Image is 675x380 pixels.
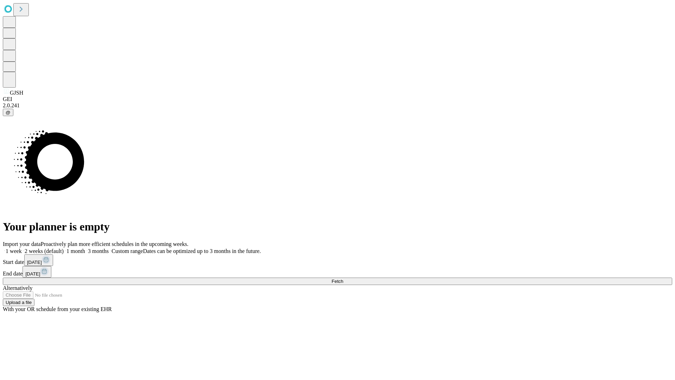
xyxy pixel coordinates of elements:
span: @ [6,110,11,115]
button: Upload a file [3,299,34,306]
h1: Your planner is empty [3,220,672,233]
span: GJSH [10,90,23,96]
span: Proactively plan more efficient schedules in the upcoming weeks. [41,241,188,247]
button: [DATE] [24,254,53,266]
span: 2 weeks (default) [25,248,64,254]
button: [DATE] [22,266,51,278]
span: Dates can be optimized up to 3 months in the future. [143,248,261,254]
span: 1 week [6,248,22,254]
button: Fetch [3,278,672,285]
span: [DATE] [25,271,40,277]
span: [DATE] [27,260,42,265]
span: Import your data [3,241,41,247]
div: End date [3,266,672,278]
button: @ [3,109,13,116]
div: Start date [3,254,672,266]
div: 2.0.241 [3,102,672,109]
span: Fetch [332,279,343,284]
span: Custom range [111,248,143,254]
span: 1 month [66,248,85,254]
span: With your OR schedule from your existing EHR [3,306,112,312]
span: Alternatively [3,285,32,291]
div: GEI [3,96,672,102]
span: 3 months [88,248,109,254]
